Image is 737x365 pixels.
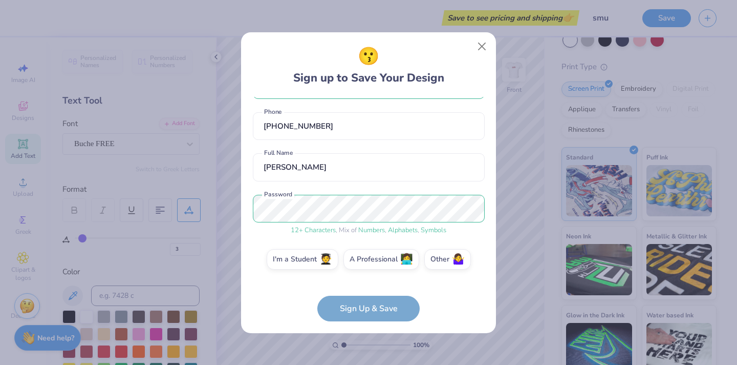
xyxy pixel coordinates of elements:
[291,226,336,235] span: 12 + Characters
[388,226,418,235] span: Alphabets
[424,249,471,270] label: Other
[400,253,413,265] span: 👩‍💻
[452,253,465,265] span: 🤷‍♀️
[343,249,419,270] label: A Professional
[472,36,492,56] button: Close
[319,253,332,265] span: 🧑‍🎓
[421,226,446,235] span: Symbols
[267,249,338,270] label: I'm a Student
[293,44,444,87] div: Sign up to Save Your Design
[358,44,379,70] span: 😗
[253,226,485,236] div: , Mix of , ,
[358,226,385,235] span: Numbers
